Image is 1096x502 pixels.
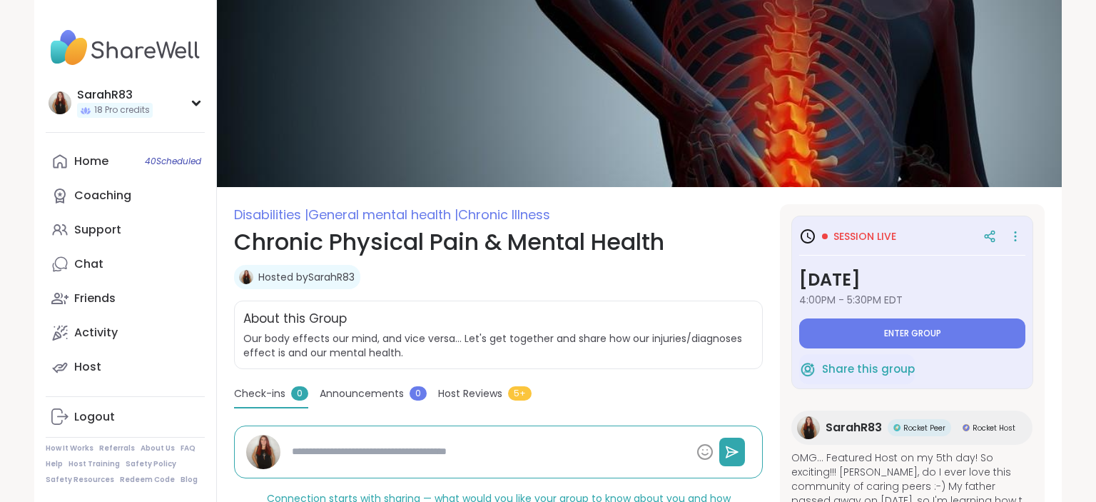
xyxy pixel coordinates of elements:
[833,229,896,244] span: Session live
[903,423,945,433] span: Rocket Peer
[74,222,121,238] div: Support
[46,459,63,469] a: Help
[243,331,753,360] span: Our body effects our mind, and vice versa... Let's get together and share how our injuries/diagno...
[74,325,118,341] div: Activity
[46,400,205,434] a: Logout
[74,256,103,272] div: Chat
[49,91,71,114] img: SarahR83
[243,310,347,328] h2: About this Group
[46,179,205,213] a: Coaching
[74,154,108,169] div: Home
[181,443,196,453] a: FAQ
[181,475,198,485] a: Blog
[973,423,1015,433] span: Rocket Host
[234,225,763,259] h1: Chronic Physical Pain & Mental Health
[799,318,1025,348] button: Enter group
[799,293,1025,307] span: 4:00PM - 5:30PM EDT
[893,424,900,431] img: Rocket Peer
[46,213,205,247] a: Support
[308,206,458,224] span: General mental health |
[46,23,205,73] img: ShareWell Nav Logo
[99,443,135,453] a: Referrals
[799,354,915,384] button: Share this group
[234,206,308,224] span: Disabilities |
[963,424,970,431] img: Rocket Host
[46,443,93,453] a: How It Works
[46,144,205,179] a: Home40Scheduled
[46,281,205,316] a: Friends
[799,267,1025,293] h3: [DATE]
[94,104,150,116] span: 18 Pro credits
[258,270,355,284] a: Hosted bySarahR83
[239,270,253,284] img: SarahR83
[884,328,941,339] span: Enter group
[234,386,285,401] span: Check-ins
[77,87,153,103] div: SarahR83
[74,359,101,375] div: Host
[141,443,175,453] a: About Us
[46,247,205,281] a: Chat
[126,459,176,469] a: Safety Policy
[799,361,816,378] img: ShareWell Logomark
[458,206,550,224] span: Chronic Illness
[74,188,131,204] div: Coaching
[791,411,1032,445] a: SarahR83SarahR83Rocket PeerRocket PeerRocket HostRocket Host
[145,156,201,167] span: 40 Scheduled
[822,361,915,378] span: Share this group
[74,409,115,425] div: Logout
[291,386,308,401] span: 0
[438,386,502,401] span: Host Reviews
[74,291,116,306] div: Friends
[46,316,205,350] a: Activity
[320,386,404,401] span: Announcements
[120,475,175,485] a: Redeem Code
[826,419,882,436] span: SarahR83
[46,350,205,384] a: Host
[797,416,820,439] img: SarahR83
[246,435,280,469] img: SarahR83
[508,386,532,401] span: 5+
[46,475,114,485] a: Safety Resources
[68,459,120,469] a: Host Training
[410,386,427,401] span: 0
